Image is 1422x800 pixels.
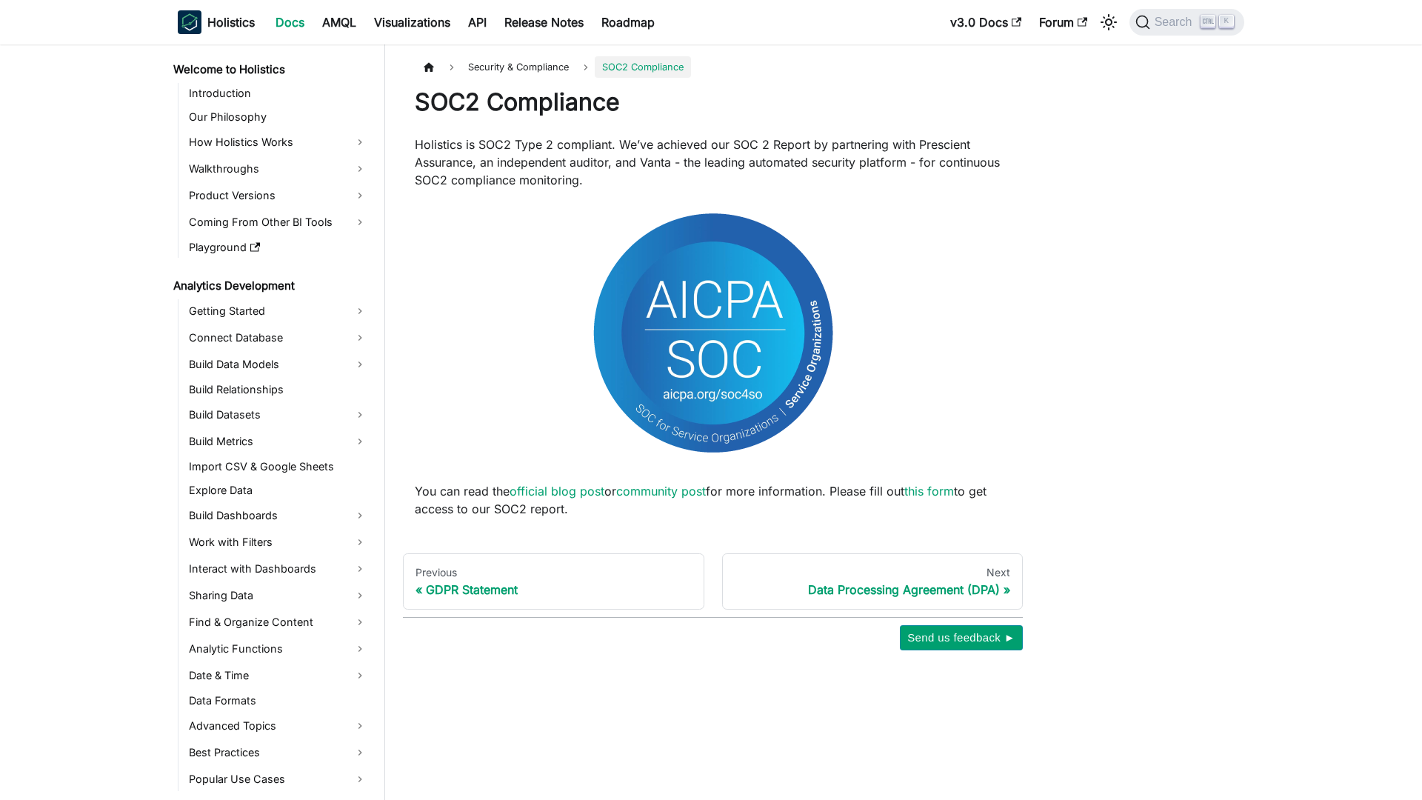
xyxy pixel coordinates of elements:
[184,299,372,323] a: Getting Started
[184,767,372,791] a: Popular Use Cases
[178,10,255,34] a: HolisticsHolistics
[616,484,706,499] a: community post
[1030,10,1096,34] a: Forum
[184,741,372,764] a: Best Practices
[184,557,372,581] a: Interact with Dashboards
[592,10,664,34] a: Roadmap
[1219,15,1234,28] kbd: K
[1097,10,1121,34] button: Switch between dark and light mode (currently light mode)
[184,584,372,607] a: Sharing Data
[403,553,704,610] a: PreviousGDPR Statement
[365,10,459,34] a: Visualizations
[184,107,372,127] a: Our Philosophy
[207,13,255,31] b: Holistics
[461,56,576,78] span: Security & Compliance
[184,690,372,711] a: Data Formats
[907,628,1015,647] span: Send us feedback ►
[313,10,365,34] a: AMQL
[415,582,692,597] div: GDPR Statement
[415,482,1011,518] p: You can read the or for more information. Please fill out to get access to our SOC2 report.
[184,530,372,554] a: Work with Filters
[163,44,385,800] nav: Docs sidebar
[169,276,372,296] a: Analytics Development
[403,553,1023,610] nav: Docs pages
[595,56,691,78] span: SOC2 Compliance
[184,610,372,634] a: Find & Organize Content
[735,582,1011,597] div: Data Processing Agreement (DPA)
[184,403,372,427] a: Build Datasets
[1150,16,1201,29] span: Search
[184,714,372,738] a: Advanced Topics
[415,136,1011,189] p: Holistics is SOC2 Type 2 compliant. We’ve achieved our SOC 2 Report by partnering with Prescient ...
[415,87,1011,117] h1: SOC2 Compliance
[184,664,372,687] a: Date & Time
[415,566,692,579] div: Previous
[184,637,372,661] a: Analytic Functions
[415,56,1011,78] nav: Breadcrumbs
[184,83,372,104] a: Introduction
[900,625,1023,650] button: Send us feedback ►
[184,379,372,400] a: Build Relationships
[184,130,372,154] a: How Holistics Works
[415,56,443,78] a: Home page
[184,237,372,258] a: Playground
[1129,9,1244,36] button: Search (Ctrl+K)
[184,430,372,453] a: Build Metrics
[184,480,372,501] a: Explore Data
[184,157,372,181] a: Walkthroughs
[169,59,372,80] a: Welcome to Holistics
[495,10,592,34] a: Release Notes
[184,184,372,207] a: Product Versions
[510,484,604,499] a: official blog post
[184,326,372,350] a: Connect Database
[184,353,372,376] a: Build Data Models
[904,484,954,499] a: this form
[184,210,372,234] a: Coming From Other BI Tools
[459,10,495,34] a: API
[267,10,313,34] a: Docs
[184,504,372,527] a: Build Dashboards
[735,566,1011,579] div: Next
[941,10,1030,34] a: v3.0 Docs
[184,456,372,477] a: Import CSV & Google Sheets
[178,10,201,34] img: Holistics
[722,553,1024,610] a: NextData Processing Agreement (DPA)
